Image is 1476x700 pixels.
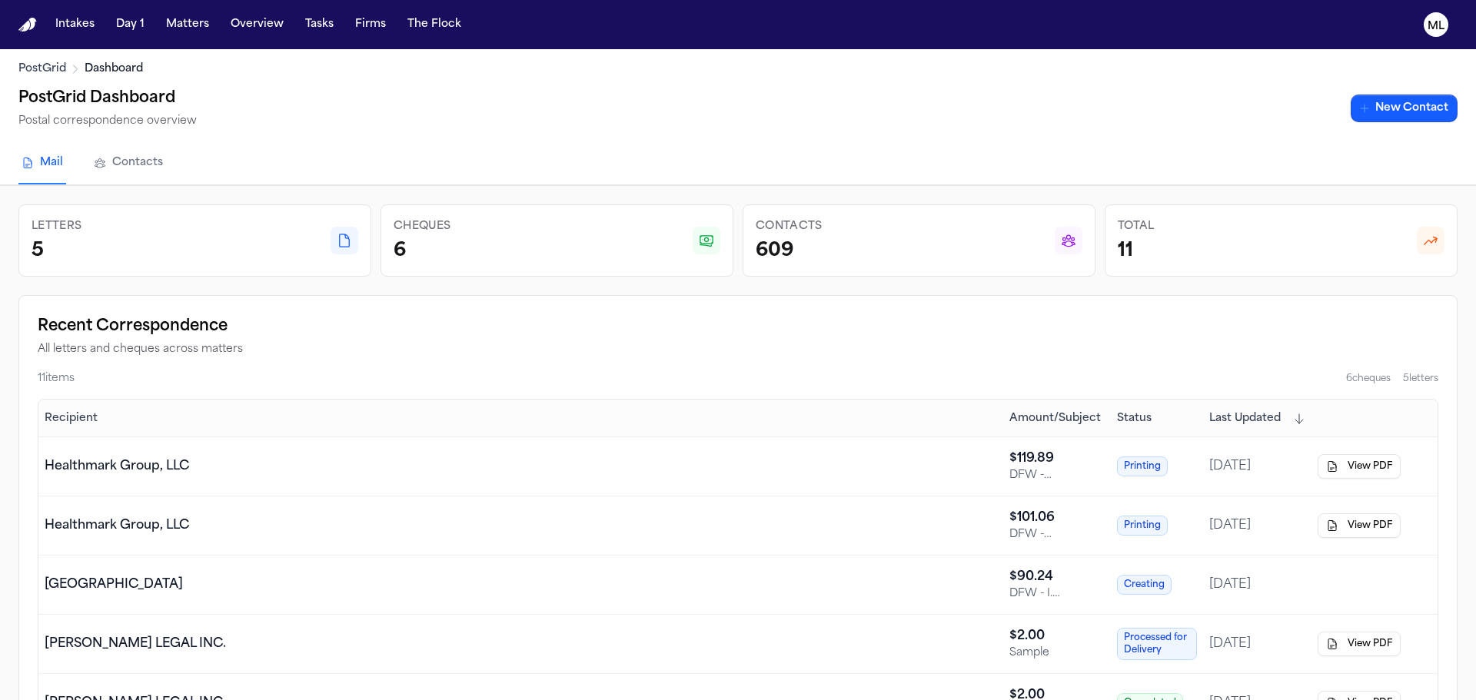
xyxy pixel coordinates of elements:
[401,11,467,38] button: The Flock
[1118,217,1155,236] p: Total
[38,340,1438,359] p: All letters and cheques across matters
[18,143,1458,184] nav: PostGrid Navigation
[1009,411,1101,426] button: Amount/Subject
[91,143,166,184] a: Contacts
[1318,513,1401,538] button: View PDF
[1209,411,1305,426] button: Last Updated
[1203,496,1311,556] td: [DATE]
[1209,411,1281,426] span: Last Updated
[49,11,101,38] button: Intakes
[1203,615,1311,674] td: [DATE]
[1403,373,1438,385] span: 5 letter s
[1203,437,1311,496] td: [DATE]
[18,143,66,184] a: Mail
[45,576,183,594] div: [GEOGRAPHIC_DATA]
[18,18,37,32] a: Home
[1351,95,1458,122] a: New Contact
[756,239,823,264] div: 609
[1117,575,1172,595] span: Creating
[1009,568,1105,586] div: $ 90.24
[1009,527,1105,542] div: DFW - [PERSON_NAME] Billing from BSW
[1117,456,1168,476] span: Printing
[1117,411,1152,426] button: Status
[1346,373,1391,385] span: 6 cheque s
[18,112,197,131] p: Postal correspondence overview
[1318,632,1401,656] button: View PDF
[1009,627,1105,645] div: $ 2.00
[32,217,81,236] p: Letters
[394,217,450,236] p: Cheques
[110,11,151,38] button: Day 1
[349,11,392,38] button: Firms
[1117,628,1197,660] span: Processed for Delivery
[1118,239,1155,264] div: 11
[1009,450,1105,468] div: $ 119.89
[299,11,340,38] button: Tasks
[45,457,189,476] div: Healthmark Group, LLC
[756,217,823,236] p: Contacts
[1009,509,1105,527] div: $ 101.06
[18,18,37,32] img: Finch Logo
[160,11,215,38] button: Matters
[1318,454,1401,479] button: View PDF
[85,61,143,77] span: Dashboard
[1009,468,1105,483] div: DFW - [PERSON_NAME] Records from BSW
[1203,556,1311,615] td: [DATE]
[224,11,290,38] button: Overview
[45,516,189,535] div: Healthmark Group, LLC
[1009,645,1105,661] div: Sample
[38,314,1438,339] h2: Recent Correspondence
[45,411,98,426] button: Recipient
[18,86,197,111] h1: PostGrid Dashboard
[18,61,66,77] a: PostGrid
[38,371,75,386] div: 11 item s
[45,635,226,653] div: [PERSON_NAME] LEGAL INC.
[394,239,450,264] div: 6
[1117,516,1168,536] span: Printing
[1009,586,1105,602] div: DFW - I. [PERSON_NAME] Records
[32,239,81,264] div: 5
